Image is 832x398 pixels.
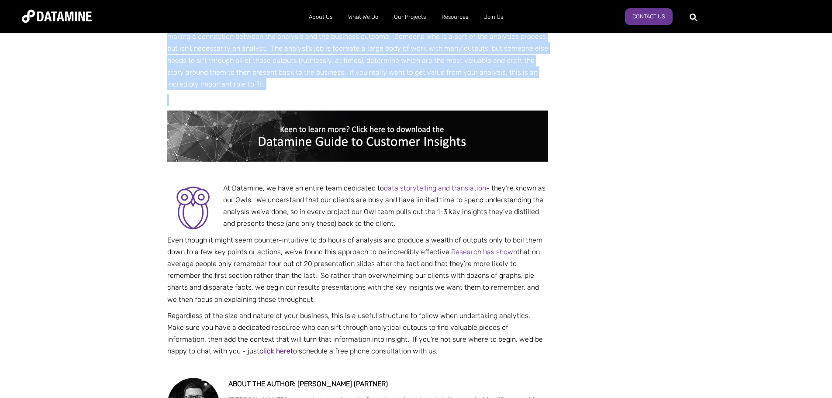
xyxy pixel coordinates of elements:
p: Now for the fun bit. In every organisation, there needs to be a translation layer - a person that... [167,19,548,90]
a: About Us [301,6,340,28]
a: What We Do [340,6,386,28]
a: data storytelling and translation [384,184,486,192]
a: Contact Us [625,8,673,25]
span: create a large body of work with many outputs, but someone else needs to sift through all of thos... [167,44,548,88]
a: Resources [434,6,476,28]
a: click here [259,347,290,355]
a: Join Us [476,6,511,28]
img: Teams - Owls [167,182,219,234]
a: Our Projects [386,6,434,28]
p: Even though it might seem counter-intuitive to do hours of analysis and produce a wealth of outpu... [167,234,548,305]
img: Customer insights blog banner [167,111,548,161]
a: Research has shown [451,248,517,256]
p: Regardless of the size and nature of your business, this is a useful structure to follow when und... [167,310,548,357]
img: Datamine [22,10,92,23]
strong: ABOUT THE AUTHOR: [PERSON_NAME] (PARTNER) [228,380,388,388]
p: At Datamine, we have an entire team dedicated to - they’re known as our Owls. We understand that ... [167,182,548,230]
